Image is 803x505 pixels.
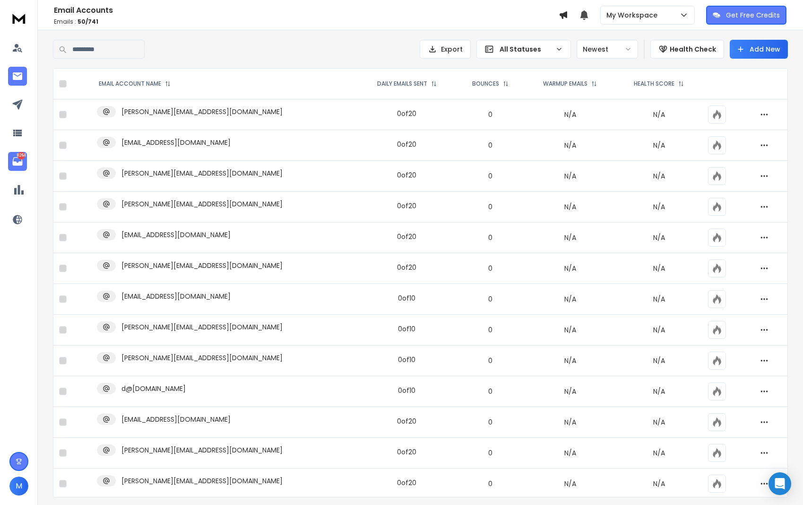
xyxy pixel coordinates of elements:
p: [EMAIL_ADDRESS][DOMAIN_NAME] [121,230,231,239]
p: [EMAIL_ADDRESS][DOMAIN_NAME] [121,292,231,301]
p: 0 [462,294,518,304]
p: [EMAIL_ADDRESS][DOMAIN_NAME] [121,415,231,424]
td: N/A [525,130,616,161]
p: 0 [462,233,518,242]
p: 0 [462,325,518,335]
p: 8264 [17,152,25,159]
p: 0 [462,387,518,396]
p: N/A [622,110,697,119]
p: N/A [622,202,697,212]
p: N/A [622,171,697,181]
button: M [9,477,28,496]
td: N/A [525,407,616,438]
button: Export [420,40,471,59]
p: N/A [622,417,697,427]
p: 0 [462,202,518,212]
td: N/A [525,284,616,315]
div: 0 of 20 [397,478,416,487]
p: 0 [462,171,518,181]
p: N/A [622,387,697,396]
div: EMAIL ACCOUNT NAME [99,80,171,88]
a: 8264 [8,152,27,171]
div: 0 of 20 [397,170,416,180]
div: 0 of 20 [397,140,416,149]
button: Get Free Credits [706,6,786,25]
td: N/A [525,192,616,222]
div: 0 of 10 [398,324,415,334]
div: 0 of 20 [397,201,416,211]
p: DAILY EMAILS SENT [377,80,427,88]
td: N/A [525,99,616,130]
td: N/A [525,469,616,499]
p: 0 [462,110,518,119]
img: logo [9,9,28,27]
td: N/A [525,346,616,376]
p: [PERSON_NAME][EMAIL_ADDRESS][DOMAIN_NAME] [121,168,283,178]
td: N/A [525,315,616,346]
p: Health Check [670,44,716,54]
div: 0 of 10 [398,293,415,303]
p: [PERSON_NAME][EMAIL_ADDRESS][DOMAIN_NAME] [121,322,283,332]
div: 0 of 20 [397,232,416,241]
p: [EMAIL_ADDRESS][DOMAIN_NAME] [121,138,231,147]
p: 0 [462,448,518,458]
p: HEALTH SCORE [634,80,674,88]
p: N/A [622,479,697,488]
p: N/A [622,264,697,273]
p: [PERSON_NAME][EMAIL_ADDRESS][DOMAIN_NAME] [121,199,283,209]
p: [PERSON_NAME][EMAIL_ADDRESS][DOMAIN_NAME] [121,445,283,455]
p: [PERSON_NAME][EMAIL_ADDRESS][DOMAIN_NAME] [121,476,283,486]
p: WARMUP EMAILS [543,80,587,88]
p: 0 [462,417,518,427]
td: N/A [525,222,616,253]
p: N/A [622,356,697,365]
p: N/A [622,448,697,458]
p: 0 [462,479,518,488]
p: [PERSON_NAME][EMAIL_ADDRESS][DOMAIN_NAME] [121,261,283,270]
p: 0 [462,356,518,365]
div: 0 of 20 [397,109,416,118]
h1: Email Accounts [54,5,559,16]
td: N/A [525,253,616,284]
p: N/A [622,294,697,304]
button: Health Check [650,40,724,59]
p: [PERSON_NAME][EMAIL_ADDRESS][DOMAIN_NAME] [121,107,283,116]
div: 0 of 20 [397,263,416,272]
p: 0 [462,141,518,150]
div: 0 of 20 [397,416,416,426]
div: 0 of 10 [398,355,415,364]
span: 50 / 741 [78,18,98,26]
p: N/A [622,141,697,150]
p: [PERSON_NAME][EMAIL_ADDRESS][DOMAIN_NAME] [121,353,283,363]
p: N/A [622,325,697,335]
p: Emails : [54,18,559,26]
td: N/A [525,161,616,192]
p: Get Free Credits [726,10,780,20]
td: N/A [525,438,616,469]
td: N/A [525,376,616,407]
div: 0 of 10 [398,386,415,395]
p: 0 [462,264,518,273]
p: d@[DOMAIN_NAME] [121,384,186,393]
p: All Statuses [500,44,552,54]
button: Add New [730,40,788,59]
div: Open Intercom Messenger [768,472,791,495]
div: 0 of 20 [397,447,416,457]
button: Newest [577,40,638,59]
p: My Workspace [606,10,661,20]
p: N/A [622,233,697,242]
p: BOUNCES [472,80,499,88]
